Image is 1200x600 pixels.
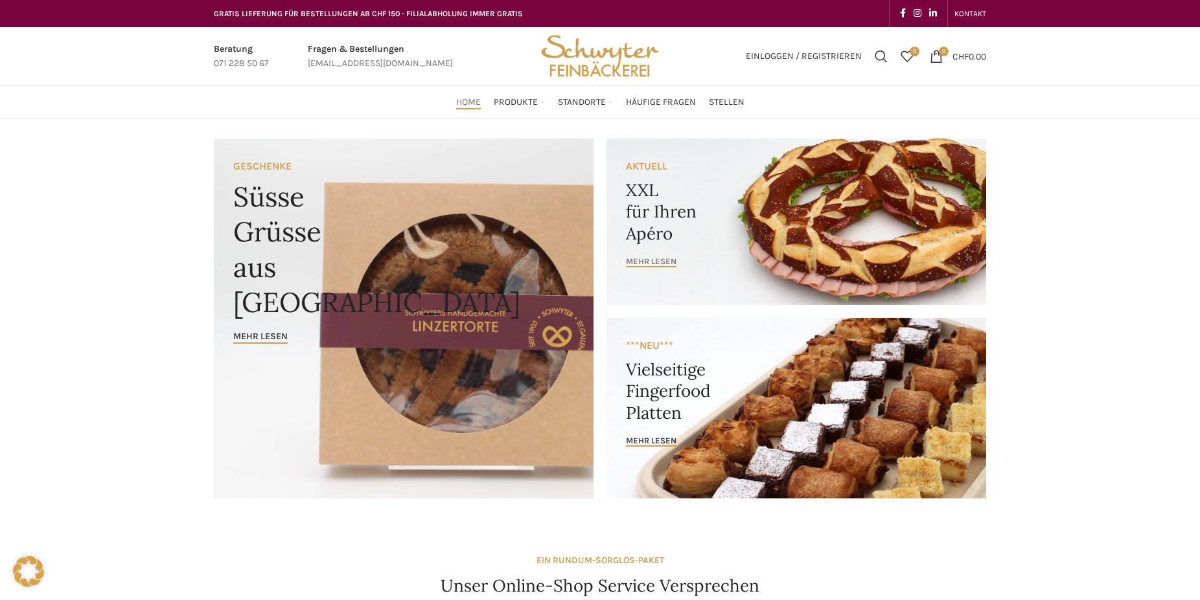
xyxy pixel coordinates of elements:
a: 0 CHF0.00 [923,43,993,69]
img: Bäckerei Schwyter [537,27,663,85]
a: Einloggen / Registrieren [739,43,868,69]
a: KONTAKT [954,1,986,27]
strong: EIN RUNDUM-SORGLOS-PAKET [537,555,664,566]
a: Häufige Fragen [626,89,696,115]
a: Instagram social link [910,5,925,23]
a: Facebook social link [896,5,910,23]
span: 0 [910,47,919,56]
div: Meine Wunschliste [894,43,920,69]
div: Secondary navigation [948,1,993,27]
span: CHF [952,50,969,61]
a: Stellen [709,89,744,115]
a: Infobox link [214,42,269,71]
span: 0 [939,47,949,56]
span: KONTAKT [954,9,986,18]
span: Stellen [709,96,744,109]
a: Banner link [606,139,986,305]
a: Banner link [606,318,986,498]
a: Infobox link [308,42,453,71]
span: Einloggen / Registrieren [746,52,862,61]
a: Home [456,89,481,115]
a: Site logo [537,50,663,61]
a: mehr lesen [626,256,676,268]
span: Home [456,96,481,109]
span: Produkte [494,96,538,109]
span: GRATIS LIEFERUNG FÜR BESTELLUNGEN AB CHF 150 - FILIALABHOLUNG IMMER GRATIS [214,9,523,18]
span: mehr lesen [626,256,676,267]
span: Häufige Fragen [626,96,696,109]
div: Main navigation [207,89,993,115]
h4: Unser Online-Shop Service Versprechen [441,574,759,597]
span: Standorte [558,96,606,109]
a: Linkedin social link [925,5,941,23]
a: 0 [894,43,920,69]
a: Standorte [558,89,613,115]
a: Produkte [494,89,545,115]
bdi: 0.00 [952,50,986,61]
a: Banner link [214,139,594,498]
a: Suchen [868,43,894,69]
